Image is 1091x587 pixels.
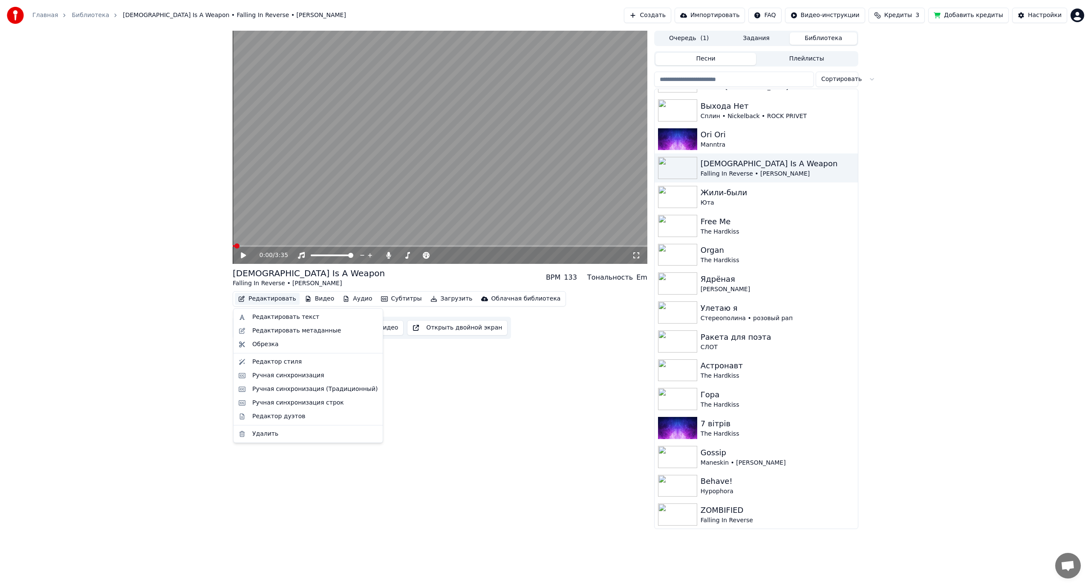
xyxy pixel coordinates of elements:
[701,129,854,141] div: Ori Ori
[252,399,344,407] div: Ручная синхронизация строк
[701,475,854,487] div: Behave!
[636,272,647,283] div: Em
[701,372,854,380] div: The Hardkiss
[748,8,781,23] button: FAQ
[700,34,709,43] span: ( 1 )
[701,516,854,525] div: Falling In Reverse
[701,447,854,459] div: Gossip
[1012,8,1067,23] button: Настройки
[701,158,854,170] div: [DEMOGRAPHIC_DATA] Is A Weapon
[339,293,375,305] button: Аудио
[407,320,508,335] button: Открыть двойной экран
[233,267,385,279] div: [DEMOGRAPHIC_DATA] Is A Weapon
[252,313,319,321] div: Редактировать текст
[701,244,854,256] div: Organ
[1028,11,1062,20] div: Настройки
[701,199,854,207] div: Юта
[701,100,854,112] div: Выхода Нет
[701,216,854,228] div: Free Me
[378,293,425,305] button: Субтитры
[701,487,854,496] div: Hypophora
[701,430,854,438] div: The Hardkiss
[701,401,854,409] div: The Hardkiss
[301,293,338,305] button: Видео
[701,141,854,149] div: Manntra
[756,53,857,65] button: Плейлисты
[624,8,671,23] button: Создать
[252,430,278,438] div: Удалить
[701,331,854,343] div: Ракета для поэта
[7,7,24,24] img: youka
[587,272,633,283] div: Тональность
[233,279,385,288] div: Falling In Reverse • [PERSON_NAME]
[884,11,912,20] span: Кредиты
[701,187,854,199] div: Жили-были
[869,8,925,23] button: Кредиты3
[701,360,854,372] div: Астронавт
[701,273,854,285] div: Ядрёная
[701,228,854,236] div: The Hardkiss
[701,504,854,516] div: ZOMBIFIED
[821,75,862,84] span: Сортировать
[32,11,346,20] nav: breadcrumb
[675,8,745,23] button: Импортировать
[427,293,476,305] button: Загрузить
[701,285,854,294] div: [PERSON_NAME]
[252,327,341,335] div: Редактировать метаданные
[701,302,854,314] div: Улетаю я
[491,295,561,303] div: Облачная библиотека
[546,272,560,283] div: BPM
[701,314,854,323] div: Стереополина • розовый рап
[701,343,854,352] div: СЛОТ
[123,11,346,20] span: [DEMOGRAPHIC_DATA] Is A Weapon • Falling In Reverse • [PERSON_NAME]
[723,32,790,45] button: Задания
[701,418,854,430] div: 7 вітрів
[275,251,288,260] span: 3:35
[701,389,854,401] div: Гора
[928,8,1009,23] button: Добавить кредиты
[260,251,273,260] span: 0:00
[655,32,723,45] button: Очередь
[72,11,109,20] a: Библиотека
[564,272,577,283] div: 133
[701,112,854,121] div: Сплин • Nickelback • ROCK PRIVET
[1055,553,1081,578] a: Открытый чат
[785,8,865,23] button: Видео-инструкции
[260,251,280,260] div: /
[252,371,324,380] div: Ручная синхронизация
[701,256,854,265] div: The Hardkiss
[252,340,279,349] div: Обрезка
[790,32,857,45] button: Библиотека
[701,170,854,178] div: Falling In Reverse • [PERSON_NAME]
[252,358,302,366] div: Редактор стиля
[252,412,305,421] div: Редактор дуэтов
[915,11,919,20] span: 3
[252,385,378,393] div: Ручная синхронизация (Традиционный)
[32,11,58,20] a: Главная
[655,53,756,65] button: Песни
[235,293,300,305] button: Редактировать
[701,459,854,467] div: Maneskin • [PERSON_NAME]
